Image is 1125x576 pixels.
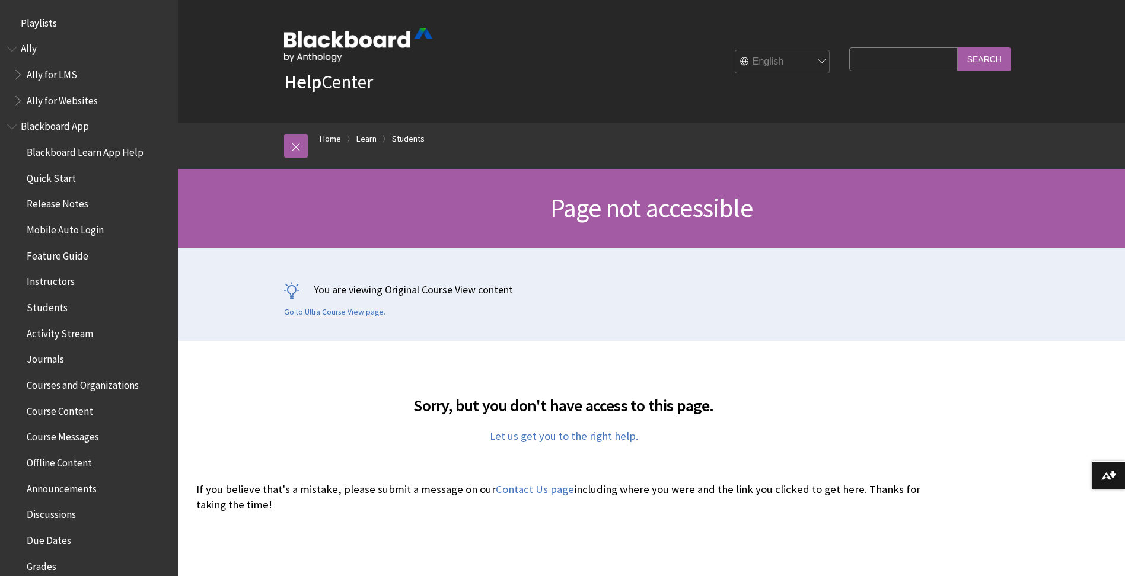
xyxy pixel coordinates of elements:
[27,246,88,262] span: Feature Guide
[320,132,341,146] a: Home
[284,70,321,94] strong: Help
[356,132,377,146] a: Learn
[27,91,98,107] span: Ally for Websites
[392,132,425,146] a: Students
[284,282,1019,297] p: You are viewing Original Course View content
[735,50,830,74] select: Site Language Selector
[21,13,57,29] span: Playlists
[27,375,139,391] span: Courses and Organizations
[27,504,76,520] span: Discussions
[27,401,93,417] span: Course Content
[27,427,99,443] span: Course Messages
[27,272,75,288] span: Instructors
[27,530,71,546] span: Due Dates
[27,65,77,81] span: Ally for LMS
[496,482,574,497] a: Contact Us page
[27,479,97,495] span: Announcements
[27,297,68,313] span: Students
[27,350,64,366] span: Journals
[27,556,56,572] span: Grades
[284,28,432,62] img: Blackboard by Anthology
[196,379,932,418] h2: Sorry, but you don't have access to this page.
[27,168,76,184] span: Quick Start
[27,453,92,469] span: Offline Content
[27,324,93,340] span: Activity Stream
[550,191,753,224] span: Page not accessible
[21,117,89,133] span: Blackboard App
[7,13,171,33] nav: Book outline for Playlists
[21,39,37,55] span: Ally
[196,482,932,513] p: If you believe that's a mistake, please submit a message on our including where you were and the ...
[27,142,144,158] span: Blackboard Learn App Help
[284,70,373,94] a: HelpCenter
[27,194,88,210] span: Release Notes
[27,220,104,236] span: Mobile Auto Login
[958,47,1011,71] input: Search
[7,39,171,111] nav: Book outline for Anthology Ally Help
[490,429,638,443] a: Let us get you to the right help.
[284,307,385,318] a: Go to Ultra Course View page.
